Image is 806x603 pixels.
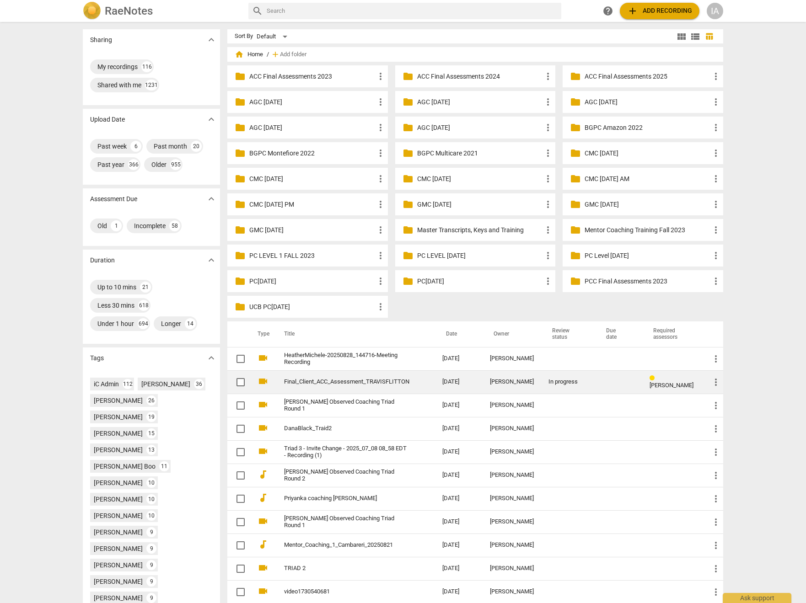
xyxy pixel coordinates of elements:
[375,96,386,107] span: more_vert
[252,5,263,16] span: search
[490,495,534,502] div: [PERSON_NAME]
[146,428,156,438] div: 15
[284,565,409,572] a: TRIAD 2
[710,447,721,458] span: more_vert
[710,400,721,411] span: more_vert
[710,517,721,528] span: more_vert
[702,30,716,43] button: Table view
[417,72,543,81] p: ACC Final Assessments 2024
[543,199,553,210] span: more_vert
[97,62,138,71] div: My recordings
[375,148,386,159] span: more_vert
[97,142,127,151] div: Past week
[541,321,595,347] th: Review status
[83,2,101,20] img: Logo
[170,159,181,170] div: 955
[206,114,217,125] span: expand_more
[543,122,553,133] span: more_vert
[284,515,409,529] a: [PERSON_NAME] Observed Coaching Triad Round 1
[258,586,269,597] span: videocam
[94,412,143,422] div: [PERSON_NAME]
[490,518,534,525] div: [PERSON_NAME]
[284,352,409,366] a: HeatherMichele-20250828_144716-Meeting Recording
[141,61,152,72] div: 116
[707,3,723,19] button: IA
[249,302,375,312] p: UCB PC1 JAN 2025
[710,563,721,574] span: more_vert
[375,224,386,235] span: more_vert
[206,255,217,266] span: expand_more
[206,352,217,363] span: expand_more
[403,224,414,235] span: folder
[490,379,534,385] div: [PERSON_NAME]
[284,399,409,412] a: [PERSON_NAME] Observed Coaching Triad Round 1
[249,97,375,107] p: AGC APR 2024
[435,534,483,557] td: [DATE]
[710,423,721,434] span: more_vert
[710,377,721,388] span: more_vert
[403,250,414,261] span: folder
[435,417,483,440] td: [DATE]
[543,96,553,107] span: more_vert
[284,379,409,385] a: Final_Client_ACC_Assessment_TRAVISFLITTON
[710,353,721,364] span: more_vert
[235,250,246,261] span: folder
[375,199,386,210] span: more_vert
[146,412,156,422] div: 19
[258,539,269,550] span: audiotrack
[258,469,269,480] span: audiotrack
[97,319,134,328] div: Under 1 hour
[97,80,141,90] div: Shared with me
[258,446,269,457] span: videocam
[94,593,143,603] div: [PERSON_NAME]
[585,97,710,107] p: AGC MARCH 2022
[710,96,721,107] span: more_vert
[543,173,553,184] span: more_vert
[235,50,263,59] span: Home
[235,50,244,59] span: home
[258,516,269,527] span: videocam
[146,576,156,587] div: 9
[490,402,534,409] div: [PERSON_NAME]
[249,123,375,133] p: AGC OCT 2023
[483,321,541,347] th: Owner
[710,470,721,481] span: more_vert
[710,173,721,184] span: more_vert
[249,277,375,286] p: PC1 FEB 2025
[94,528,143,537] div: [PERSON_NAME]
[403,96,414,107] span: folder
[570,199,581,210] span: folder
[543,148,553,159] span: more_vert
[94,429,143,438] div: [PERSON_NAME]
[284,495,409,502] a: Priyanka coaching [PERSON_NAME]
[435,370,483,394] td: [DATE]
[146,544,156,554] div: 9
[570,148,581,159] span: folder
[159,461,169,471] div: 11
[273,321,435,347] th: Title
[146,527,156,537] div: 9
[417,251,543,261] p: PC LEVEL 1 MAY 2024
[235,276,246,287] span: folder
[267,4,558,18] input: Search
[204,351,218,365] button: Show more
[284,588,409,595] a: video1730540681
[284,542,409,549] a: Mentor_Coaching_1_Cambareri_20250821
[570,122,581,133] span: folder
[258,399,269,410] span: videocam
[710,148,721,159] span: more_vert
[600,3,616,19] a: Help
[284,445,409,459] a: Triad 3 - Invite Change - 2025_07_08 08_58 EDT - Recording (1)
[490,425,534,432] div: [PERSON_NAME]
[710,540,721,551] span: more_vert
[94,560,143,570] div: [PERSON_NAME]
[258,492,269,503] span: audiotrack
[585,200,710,209] p: GMC JUN 2024
[90,353,104,363] p: Tags
[235,224,246,235] span: folder
[204,112,218,126] button: Show more
[435,487,483,510] td: [DATE]
[690,31,701,42] span: view_list
[249,72,375,81] p: ACC Final Assessments 2023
